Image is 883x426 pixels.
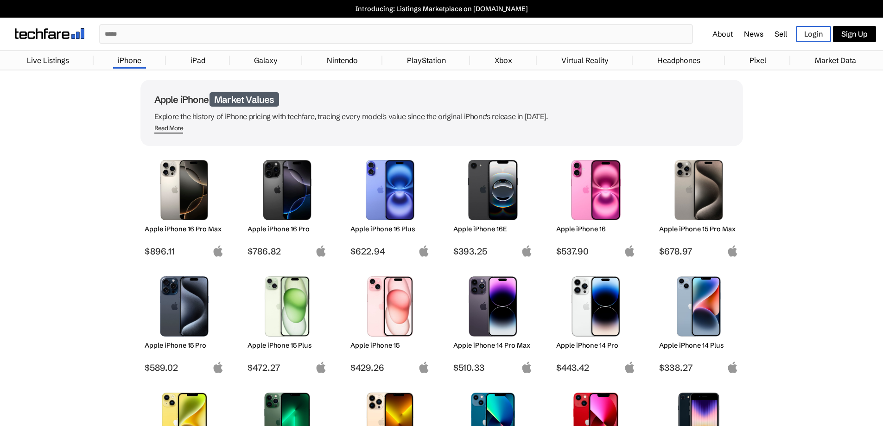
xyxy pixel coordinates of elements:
a: iPhone 16 Pro Apple iPhone 16 Pro $786.82 apple-logo [243,155,331,257]
a: News [744,29,763,38]
h2: Apple iPhone 14 Pro Max [453,341,533,350]
img: iPhone 14 Pro [563,276,629,337]
img: apple-logo [521,362,533,373]
img: iPhone 15 Pro Max [666,160,731,220]
h2: Apple iPhone 16 [556,225,635,233]
img: iPhone 16 [563,160,629,220]
a: iPhone 14 Pro Max Apple iPhone 14 Pro Max $510.33 apple-logo [449,272,537,373]
a: Market Data [810,51,861,70]
img: iPhone 16E [460,160,526,220]
a: Nintendo [322,51,362,70]
h2: Apple iPhone 16 Pro [248,225,327,233]
a: iPhone 16E Apple iPhone 16E $393.25 apple-logo [449,155,537,257]
img: techfare logo [15,28,84,39]
img: apple-logo [624,245,635,257]
img: iPhone 15 Plus [254,276,320,337]
img: apple-logo [315,362,327,373]
h2: Apple iPhone 16E [453,225,533,233]
h2: Apple iPhone 14 Plus [659,341,738,350]
a: iPhone 14 Plus Apple iPhone 14 Plus $338.27 apple-logo [655,272,743,373]
span: $429.26 [350,362,430,373]
span: $678.97 [659,246,738,257]
a: iPhone 14 Pro Apple iPhone 14 Pro $443.42 apple-logo [552,272,640,373]
span: $338.27 [659,362,738,373]
span: $589.02 [145,362,224,373]
h2: Apple iPhone 15 [350,341,430,350]
span: $786.82 [248,246,327,257]
span: $472.27 [248,362,327,373]
span: $443.42 [556,362,635,373]
span: $510.33 [453,362,533,373]
a: iPad [186,51,210,70]
h1: Apple iPhone [154,94,729,105]
span: $896.11 [145,246,224,257]
a: Sign Up [833,26,876,42]
div: Read More [154,124,184,132]
a: iPhone 15 Pro Max Apple iPhone 15 Pro Max $678.97 apple-logo [655,155,743,257]
span: $537.90 [556,246,635,257]
a: iPhone 15 Apple iPhone 15 $429.26 apple-logo [346,272,434,373]
img: apple-logo [624,362,635,373]
img: iPhone 14 Plus [666,276,731,337]
img: apple-logo [521,245,533,257]
img: apple-logo [212,362,224,373]
a: Sell [775,29,787,38]
a: Introducing: Listings Marketplace on [DOMAIN_NAME] [5,5,878,13]
h2: Apple iPhone 14 Pro [556,341,635,350]
img: iPhone 15 Pro [152,276,217,337]
span: $622.94 [350,246,430,257]
img: apple-logo [418,362,430,373]
span: Market Values [210,92,279,107]
img: iPhone 16 Pro Max [152,160,217,220]
h2: Apple iPhone 16 Pro Max [145,225,224,233]
a: Xbox [490,51,517,70]
a: About [712,29,733,38]
img: apple-logo [212,245,224,257]
a: iPhone 16 Plus Apple iPhone 16 Plus $622.94 apple-logo [346,155,434,257]
img: apple-logo [727,245,738,257]
span: $393.25 [453,246,533,257]
h2: Apple iPhone 15 Pro [145,341,224,350]
a: iPhone [113,51,146,70]
a: iPhone 16 Pro Max Apple iPhone 16 Pro Max $896.11 apple-logo [140,155,229,257]
a: Galaxy [249,51,282,70]
a: Virtual Reality [557,51,613,70]
a: Login [796,26,831,42]
p: Explore the history of iPhone pricing with techfare, tracing every model's value since the origin... [154,110,729,123]
img: apple-logo [418,245,430,257]
a: Pixel [745,51,771,70]
h2: Apple iPhone 15 Plus [248,341,327,350]
a: iPhone 15 Plus Apple iPhone 15 Plus $472.27 apple-logo [243,272,331,373]
img: iPhone 14 Pro Max [460,276,526,337]
img: apple-logo [315,245,327,257]
h2: Apple iPhone 16 Plus [350,225,430,233]
a: iPhone 15 Pro Apple iPhone 15 Pro $589.02 apple-logo [140,272,229,373]
img: apple-logo [727,362,738,373]
img: iPhone 16 Plus [357,160,423,220]
h2: Apple iPhone 15 Pro Max [659,225,738,233]
a: PlayStation [402,51,451,70]
img: iPhone 15 [357,276,423,337]
a: Live Listings [22,51,74,70]
img: iPhone 16 Pro [254,160,320,220]
a: iPhone 16 Apple iPhone 16 $537.90 apple-logo [552,155,640,257]
a: Headphones [653,51,705,70]
span: Read More [154,124,184,134]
